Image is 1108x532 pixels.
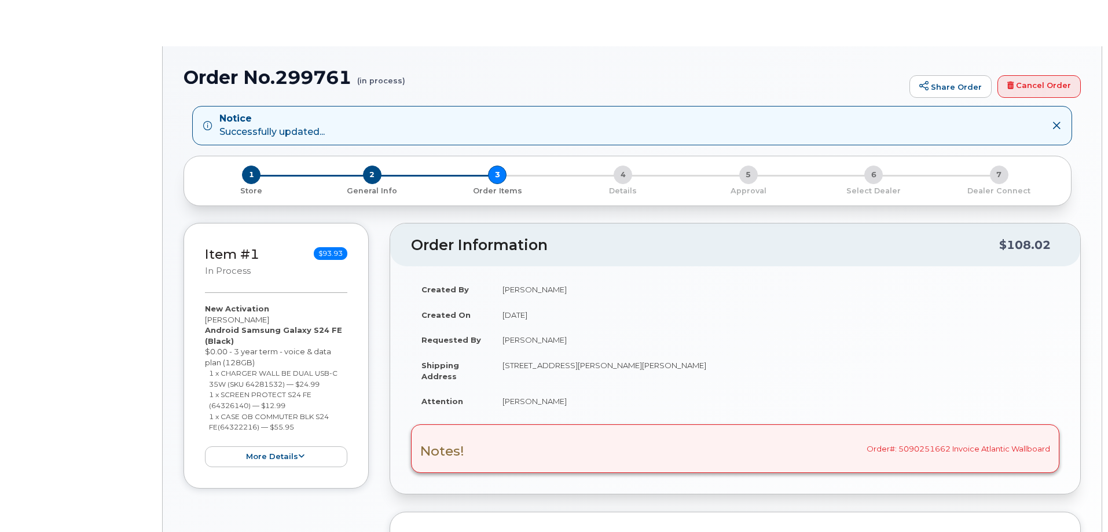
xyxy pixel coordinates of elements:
small: 1 x CASE OB COMMUTER BLK S24 FE(64322216) — $55.95 [209,412,329,432]
div: Order#: 5090251662 Invoice Atlantic Wallboard [411,424,1059,473]
small: in process [205,266,251,276]
p: General Info [314,186,431,196]
small: 1 x SCREEN PROTECT S24 FE (64326140) — $12.99 [209,390,311,410]
strong: Requested By [421,335,481,344]
a: Item #1 [205,246,259,262]
span: 2 [363,166,381,184]
h3: Notes! [420,444,464,458]
span: $93.93 [314,247,347,260]
strong: Created By [421,285,469,294]
strong: Shipping Address [421,361,459,381]
div: $108.02 [999,234,1051,256]
td: [PERSON_NAME] [492,388,1059,414]
p: Store [198,186,305,196]
td: [DATE] [492,302,1059,328]
small: 1 x CHARGER WALL BE DUAL USB-C 35W (SKU 64281532) — $24.99 [209,369,337,388]
h1: Order No.299761 [184,67,904,87]
a: Cancel Order [997,75,1081,98]
td: [PERSON_NAME] [492,327,1059,353]
strong: Notice [219,112,325,126]
small: (in process) [357,67,405,85]
strong: Attention [421,397,463,406]
button: more details [205,446,347,468]
a: Share Order [909,75,992,98]
div: [PERSON_NAME] $0.00 - 3 year term - voice & data plan (128GB) [205,303,347,468]
strong: Created On [421,310,471,320]
h2: Order Information [411,237,999,254]
div: Successfully updated... [219,112,325,139]
strong: New Activation [205,304,269,313]
td: [PERSON_NAME] [492,277,1059,302]
strong: Android Samsung Galaxy S24 FE (Black) [205,325,342,346]
span: 1 [242,166,261,184]
td: [STREET_ADDRESS][PERSON_NAME][PERSON_NAME] [492,353,1059,388]
a: 2 General Info [310,184,435,196]
a: 1 Store [193,184,310,196]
